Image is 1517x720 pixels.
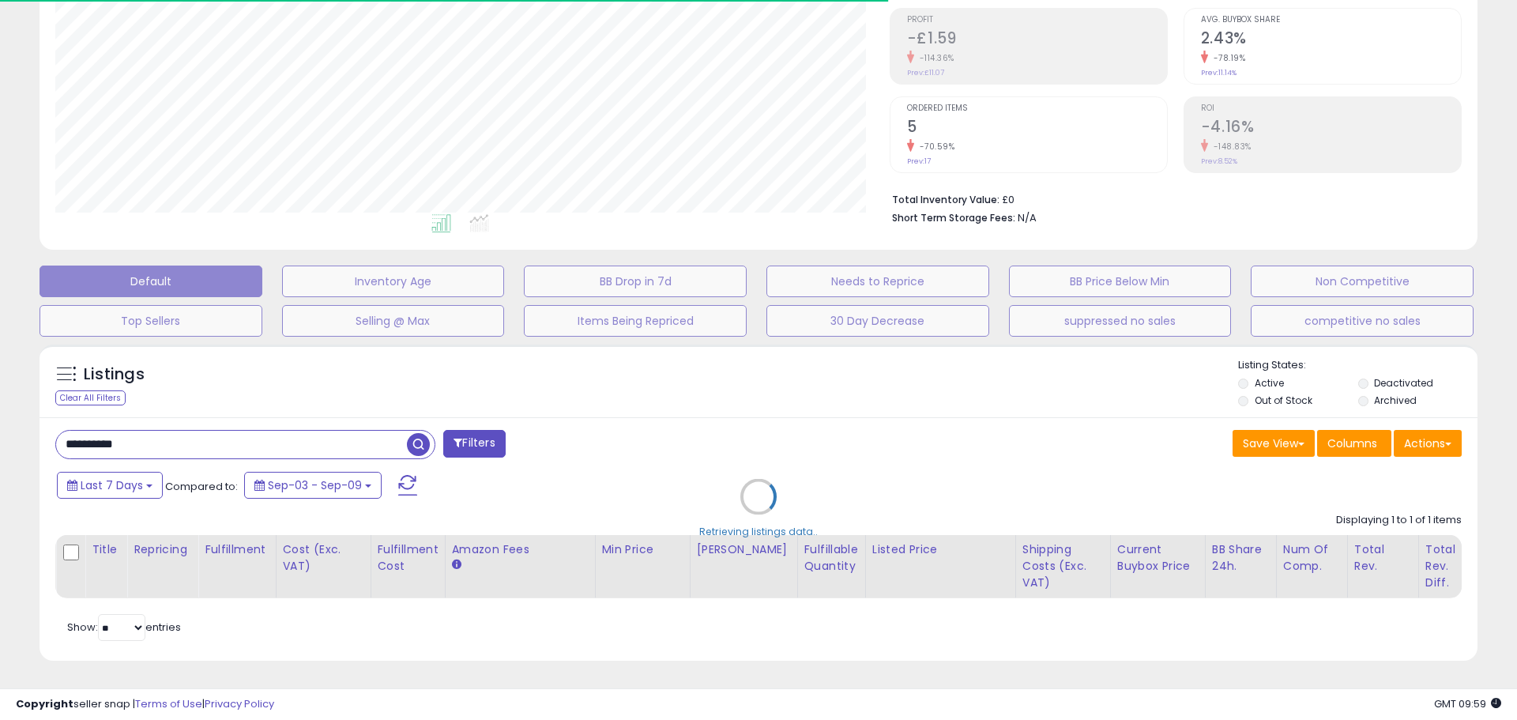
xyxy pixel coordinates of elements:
[1251,266,1474,297] button: Non Competitive
[1201,16,1461,25] span: Avg. Buybox Share
[135,696,202,711] a: Terms of Use
[282,305,505,337] button: Selling @ Max
[524,305,747,337] button: Items Being Repriced
[1251,305,1474,337] button: competitive no sales
[892,211,1015,224] b: Short Term Storage Fees:
[892,189,1450,208] li: £0
[16,696,73,711] strong: Copyright
[205,696,274,711] a: Privacy Policy
[1434,696,1501,711] span: 2025-09-17 09:59 GMT
[766,266,989,297] button: Needs to Reprice
[914,141,955,153] small: -70.59%
[1201,118,1461,139] h2: -4.16%
[907,29,1167,51] h2: -£1.59
[1201,29,1461,51] h2: 2.43%
[1009,305,1232,337] button: suppressed no sales
[524,266,747,297] button: BB Drop in 7d
[1201,68,1237,77] small: Prev: 11.14%
[766,305,989,337] button: 30 Day Decrease
[1208,141,1252,153] small: -148.83%
[16,697,274,712] div: seller snap | |
[907,118,1167,139] h2: 5
[40,305,262,337] button: Top Sellers
[892,193,999,206] b: Total Inventory Value:
[282,266,505,297] button: Inventory Age
[907,104,1167,113] span: Ordered Items
[914,52,954,64] small: -114.36%
[40,266,262,297] button: Default
[1201,156,1237,166] small: Prev: 8.52%
[907,156,931,166] small: Prev: 17
[1018,210,1037,225] span: N/A
[907,16,1167,25] span: Profit
[907,68,944,77] small: Prev: £11.07
[1201,104,1461,113] span: ROI
[1208,52,1246,64] small: -78.19%
[699,524,818,538] div: Retrieving listings data..
[1009,266,1232,297] button: BB Price Below Min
